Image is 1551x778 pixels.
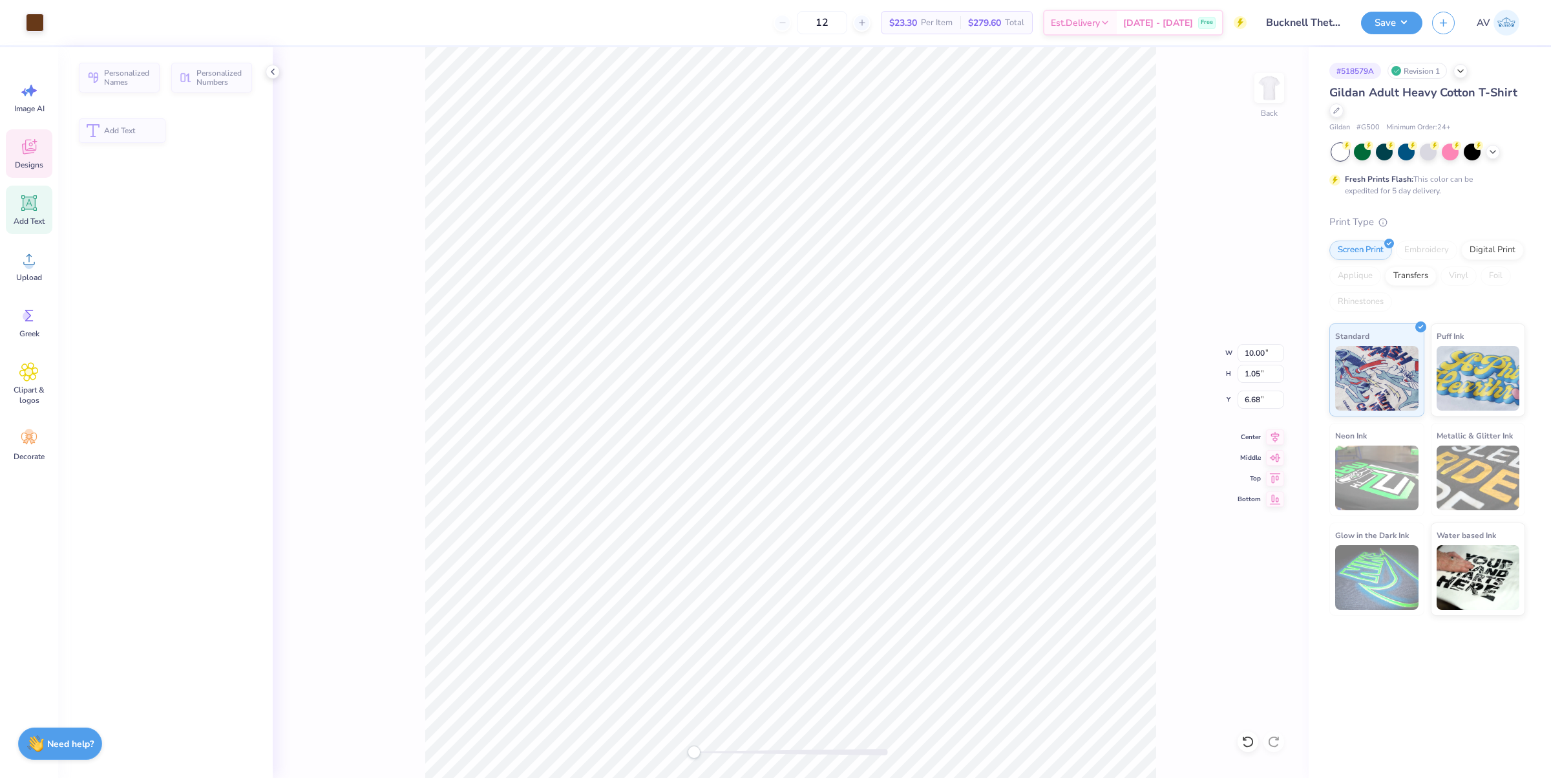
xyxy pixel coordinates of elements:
[1329,122,1350,133] span: Gildan
[1329,292,1392,312] div: Rhinestones
[1261,107,1278,119] div: Back
[14,103,45,114] span: Image AI
[14,216,45,226] span: Add Text
[1329,215,1525,230] div: Print Type
[19,329,39,339] span: Greek
[1437,545,1520,610] img: Water based Ink
[1335,346,1419,411] img: Standard
[1335,446,1419,510] img: Neon Ink
[1387,63,1447,79] div: Revision 1
[1437,528,1496,542] span: Water based Ink
[1329,266,1381,286] div: Applique
[1238,453,1261,463] span: Middle
[1437,329,1464,343] span: Puff Ink
[15,160,43,170] span: Designs
[1051,16,1100,30] span: Est. Delivery
[79,118,165,143] button: Add Text
[1329,63,1381,79] div: # 518579A
[1335,545,1419,610] img: Glow in the Dark Ink
[1345,174,1413,184] strong: Fresh Prints Flash:
[171,63,252,92] button: Personalized Numbers
[1201,18,1213,27] span: Free
[968,16,1001,30] span: $279.60
[1437,446,1520,510] img: Metallic & Glitter Ink
[1238,494,1261,504] span: Bottom
[1238,473,1261,484] span: Top
[1335,329,1369,343] span: Standard
[14,451,45,462] span: Decorate
[1329,85,1517,100] span: Gildan Adult Heavy Cotton T-Shirt
[1256,10,1351,36] input: Untitled Design
[1385,266,1437,286] div: Transfers
[1437,429,1513,442] span: Metallic & Glitter Ink
[104,126,158,135] span: Add Text
[1477,16,1490,30] span: AV
[1256,75,1282,101] img: Back
[688,746,701,759] div: Accessibility label
[1396,241,1457,260] div: Embroidery
[79,63,160,92] button: Personalized Names
[1386,122,1451,133] span: Minimum Order: 24 +
[1335,528,1409,542] span: Glow in the Dark Ink
[47,738,94,750] strong: Need help?
[8,385,50,405] span: Clipart & logos
[1461,241,1524,260] div: Digital Print
[1493,10,1519,36] img: Aargy Velasco
[1329,241,1392,260] div: Screen Print
[1335,429,1367,442] span: Neon Ink
[1471,10,1525,36] a: AV
[889,16,917,30] span: $23.30
[1123,16,1193,30] span: [DATE] - [DATE]
[1356,122,1380,133] span: # G500
[1345,173,1504,197] div: This color can be expedited for 5 day delivery.
[196,69,244,87] span: Personalized Numbers
[797,11,847,34] input: – –
[1361,12,1422,34] button: Save
[1005,16,1024,30] span: Total
[1437,346,1520,411] img: Puff Ink
[921,16,953,30] span: Per Item
[1440,266,1477,286] div: Vinyl
[1238,432,1261,442] span: Center
[1481,266,1511,286] div: Foil
[104,69,152,87] span: Personalized Names
[16,272,42,283] span: Upload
